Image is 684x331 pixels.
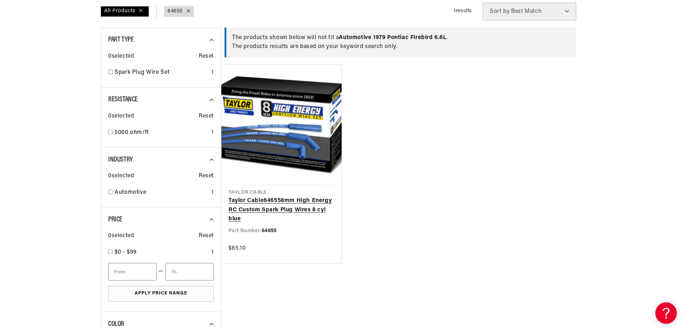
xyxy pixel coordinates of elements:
span: Resistance [108,96,138,103]
div: 1 [211,68,214,77]
span: Reset [199,172,214,181]
span: Reset [199,231,214,241]
input: To [165,263,214,280]
div: 1 [211,248,214,257]
a: Automotive [115,188,208,197]
div: The products shown below will not fit a . The products results are based on your keyword search o... [232,33,570,52]
select: Sort by [483,3,576,20]
span: Industry [108,156,133,163]
span: Reset [199,112,214,121]
span: Color [108,321,124,328]
span: — [158,267,164,276]
span: $0 - $99 [115,249,137,255]
span: 0 selected [108,172,134,181]
a: 64655 [168,8,183,15]
a: Taylor Cable646558mm High Energy RC Custom Spark Plug Wires 8 cyl blue [228,196,334,224]
span: 1 results [454,8,472,14]
span: Automotive 1979 Pontiac Firebird 6.6L [339,35,446,40]
a: 5000 ohm/ft [115,128,208,138]
span: 0 selected [108,112,134,121]
div: 1 [211,128,214,138]
div: All Products [101,6,149,17]
span: 0 selected [108,52,134,61]
span: 0 selected [108,231,134,241]
span: Sort by [490,9,510,14]
a: Spark Plug Wire Set [115,68,208,77]
span: Price [108,216,122,223]
span: Reset [199,52,214,61]
input: From [108,263,156,280]
div: 1 [211,188,214,197]
button: Apply Price Range [108,286,214,302]
span: Part Type [108,36,134,43]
